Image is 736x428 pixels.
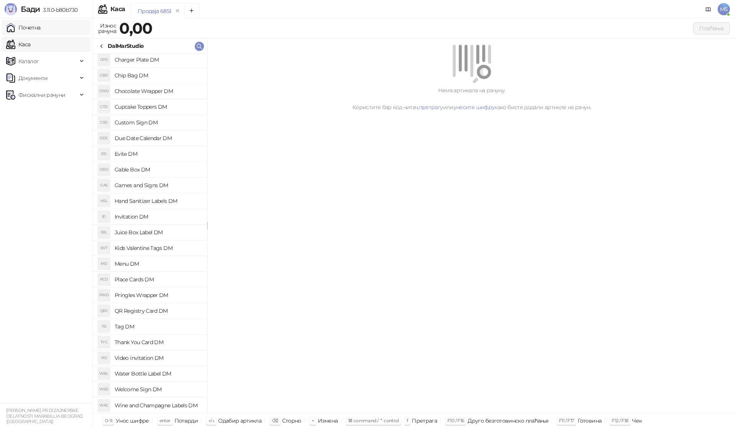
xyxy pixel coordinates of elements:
span: F10 / F16 [447,418,464,423]
h4: Custom Sign DM [115,116,201,129]
div: Износ рачуна [97,21,118,36]
span: Фискални рачуни [18,87,65,103]
h4: Due Date Calendar DM [115,132,201,144]
div: Друго безготовинско плаћање [468,416,549,426]
div: Унос шифре [116,416,149,426]
div: WBL [98,368,110,380]
h4: Invitation DM [115,211,201,223]
h4: Evite DM [115,148,201,160]
span: F11 / F17 [559,418,574,423]
span: ⌘ command / ⌃ control [348,418,399,423]
div: VID [98,352,110,364]
div: Каса [110,6,125,12]
h4: Video invitation DM [115,352,201,364]
a: унесите шифру [453,104,495,111]
div: PWD [98,289,110,301]
h4: Gable Box DM [115,163,201,176]
h4: Hand Sanitizer Labels DM [115,195,201,207]
span: ↑/↓ [208,418,214,423]
div: Готовина [578,416,601,426]
div: JBL [98,226,110,239]
h4: Welcome Sign DM [115,383,201,395]
span: 0-9 [105,418,112,423]
div: WAC [98,399,110,412]
strong: 0,00 [119,19,152,38]
div: Измена [318,416,338,426]
div: GBD [98,163,110,176]
div: Претрага [412,416,437,426]
h4: Pringles Wrapper DM [115,289,201,301]
h4: Chip Bag DM [115,69,201,82]
div: Продаја 6851 [138,7,171,15]
h4: Cupcake Toppers DM [115,101,201,113]
div: TD [98,320,110,333]
a: Почетна [6,20,41,35]
h4: Thank You Card DM [115,336,201,348]
div: KVT [98,242,110,254]
img: Logo [5,3,17,15]
h4: Tag DM [115,320,201,333]
div: CBD [98,69,110,82]
h4: Juice Box Label DM [115,226,201,239]
h4: Games and Signs DM [115,179,201,191]
a: претрагу [419,104,443,111]
div: TYC [98,336,110,348]
div: Нема артикала на рачуну. Користите бар код читач, или како бисте додали артикле на рачун. [217,86,727,111]
div: MD [98,258,110,270]
span: + [312,418,314,423]
div: ED [98,148,110,160]
h4: Place Cards DM [115,273,201,286]
h4: Menu DM [115,258,201,270]
span: enter [159,418,171,423]
div: Чек [632,416,642,426]
div: CSD [98,116,110,129]
span: MS [718,3,730,15]
h4: Chocolate Wrapper DM [115,85,201,97]
h4: Wine and Champagne Labels DM [115,399,201,412]
div: DDC [98,132,110,144]
div: CPD [98,54,110,66]
div: CWD [98,85,110,97]
div: GAS [98,179,110,191]
a: Каса [6,37,30,52]
div: CTD [98,101,110,113]
div: Одабир артикла [218,416,261,426]
h4: Kids Valentine Tags DM [115,242,201,254]
span: Бади [21,5,40,14]
a: Документација [702,3,715,15]
button: Плаћање [693,22,730,34]
div: QRC [98,305,110,317]
h4: Water Bottle Label DM [115,368,201,380]
button: remove [172,8,182,14]
div: ID [98,211,110,223]
span: Каталог [18,54,39,69]
span: f [407,418,408,423]
h4: Charger Plate DM [115,54,201,66]
div: PCD [98,273,110,286]
span: 3.11.0-b80b730 [40,7,77,13]
h4: QR Registry Card DM [115,305,201,317]
div: HSL [98,195,110,207]
div: Потврди [174,416,198,426]
div: DalMarStudio [108,42,143,50]
div: WSD [98,383,110,395]
span: F12 / F18 [612,418,628,423]
div: grid [92,54,207,413]
button: Add tab [184,3,199,18]
span: Документи [18,70,48,86]
div: Сторно [282,416,301,426]
span: ⌫ [272,418,278,423]
small: [PERSON_NAME] PR DIZAJNERSKE DELATNOSTI MARABILLIA BEOGRAD ([GEOGRAPHIC_DATA]) [6,408,83,424]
